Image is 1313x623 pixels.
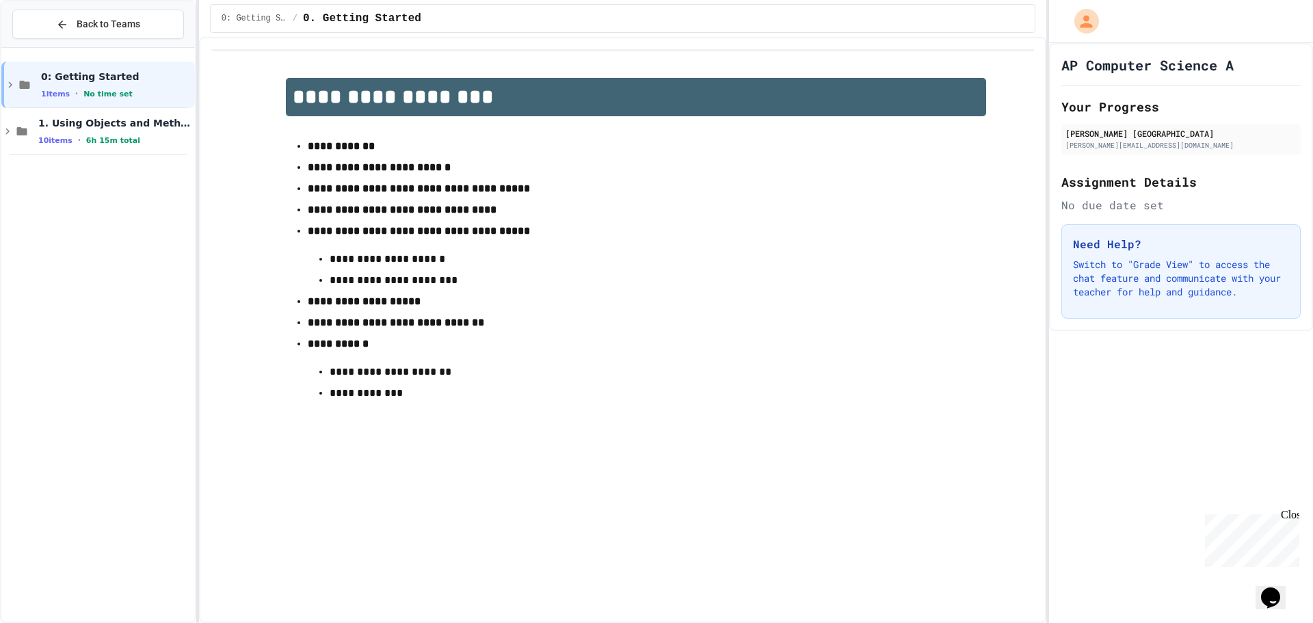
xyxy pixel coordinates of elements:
[38,136,72,145] span: 10 items
[38,117,192,129] span: 1. Using Objects and Methods
[1073,258,1289,299] p: Switch to "Grade View" to access the chat feature and communicate with your teacher for help and ...
[293,13,297,24] span: /
[1061,197,1301,213] div: No due date set
[75,88,78,99] span: •
[303,10,421,27] span: 0. Getting Started
[1061,172,1301,191] h2: Assignment Details
[1065,140,1297,150] div: [PERSON_NAME][EMAIL_ADDRESS][DOMAIN_NAME]
[83,90,133,98] span: No time set
[1073,236,1289,252] h3: Need Help?
[5,5,94,87] div: Chat with us now!Close
[12,10,184,39] button: Back to Teams
[86,136,140,145] span: 6h 15m total
[78,135,81,146] span: •
[1061,97,1301,116] h2: Your Progress
[77,17,140,31] span: Back to Teams
[1199,509,1299,567] iframe: chat widget
[1065,127,1297,140] div: [PERSON_NAME] [GEOGRAPHIC_DATA]
[1061,55,1234,75] h1: AP Computer Science A
[1060,5,1102,37] div: My Account
[41,90,70,98] span: 1 items
[222,13,287,24] span: 0: Getting Started
[41,70,192,83] span: 0: Getting Started
[1256,568,1299,609] iframe: chat widget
